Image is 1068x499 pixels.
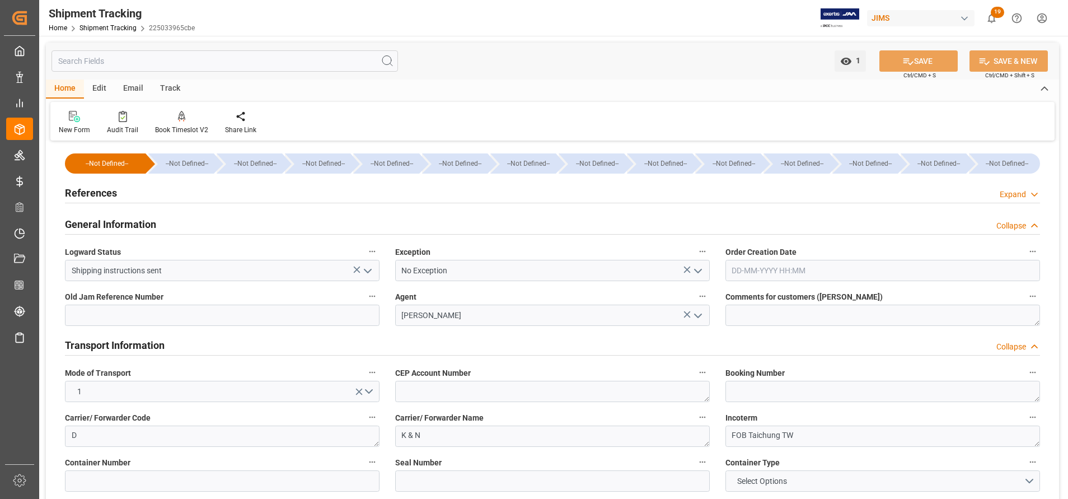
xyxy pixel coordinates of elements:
div: --Not Defined-- [695,153,761,174]
div: Book Timeslot V2 [155,125,208,135]
div: --Not Defined-- [775,153,829,174]
span: 1 [72,386,87,398]
button: open menu [725,470,1040,492]
button: open menu [688,307,705,324]
div: Collapse [996,341,1026,353]
button: open menu [65,381,380,402]
div: --Not Defined-- [422,153,488,174]
span: Ctrl/CMD + S [903,71,936,80]
div: --Not Defined-- [148,153,214,174]
button: Old Jam Reference Number [365,289,380,304]
div: --Not Defined-- [844,153,898,174]
div: Home [46,80,84,99]
div: --Not Defined-- [969,153,1040,174]
div: --Not Defined-- [901,153,966,174]
div: --Not Defined-- [160,153,214,174]
button: Mode of Transport [365,365,380,380]
textarea: D [65,426,380,447]
button: CEP Account Number [695,365,710,380]
span: Comments for customers ([PERSON_NAME]) [725,291,883,303]
button: Container Type [1025,455,1040,469]
div: --Not Defined-- [296,153,350,174]
input: Type to search/select [395,260,710,281]
button: SAVE & NEW [969,50,1048,72]
div: --Not Defined-- [627,153,692,174]
div: --Not Defined-- [706,153,761,174]
div: --Not Defined-- [217,153,282,174]
div: --Not Defined-- [559,153,624,174]
div: --Not Defined-- [570,153,624,174]
div: Audit Trail [107,125,138,135]
span: Select Options [732,475,793,487]
div: --Not Defined-- [433,153,488,174]
span: 1 [852,56,860,65]
div: JIMS [867,10,975,26]
span: Incoterm [725,412,757,424]
div: Edit [84,80,115,99]
span: Mode of Transport [65,367,131,379]
span: Order Creation Date [725,246,797,258]
button: Booking Number [1025,365,1040,380]
div: --Not Defined-- [65,153,146,174]
span: Seal Number [395,457,442,469]
button: JIMS [867,7,979,29]
button: open menu [835,50,866,72]
h2: General Information [65,217,156,232]
button: Carrier/ Forwarder Name [695,410,710,425]
div: Email [115,80,152,99]
img: Exertis%20JAM%20-%20Email%20Logo.jpg_1722504956.jpg [821,8,859,28]
div: Share Link [225,125,256,135]
h2: References [65,185,117,200]
div: --Not Defined-- [980,153,1034,174]
input: Search Fields [51,50,398,72]
span: Exception [395,246,430,258]
button: Help Center [1004,6,1029,31]
div: --Not Defined-- [502,153,556,174]
div: --Not Defined-- [228,153,282,174]
div: --Not Defined-- [76,153,138,174]
textarea: FOB Taichung TW [725,426,1040,447]
span: CEP Account Number [395,367,471,379]
button: open menu [688,262,705,279]
h2: Transport Information [65,338,165,353]
div: --Not Defined-- [285,153,350,174]
button: Logward Status [365,244,380,259]
span: Logward Status [65,246,121,258]
span: Booking Number [725,367,785,379]
button: Seal Number [695,455,710,469]
button: Agent [695,289,710,304]
div: --Not Defined-- [490,153,556,174]
div: --Not Defined-- [638,153,692,174]
button: show 19 new notifications [979,6,1004,31]
button: open menu [358,262,375,279]
span: 19 [991,7,1004,18]
span: Ctrl/CMD + Shift + S [985,71,1034,80]
span: Carrier/ Forwarder Name [395,412,484,424]
span: Carrier/ Forwarder Code [65,412,151,424]
button: Exception [695,244,710,259]
div: --Not Defined-- [353,153,419,174]
div: Shipment Tracking [49,5,195,22]
div: Expand [1000,189,1026,200]
a: Shipment Tracking [79,24,137,32]
span: Container Type [725,457,780,469]
textarea: K & N [395,426,710,447]
div: Collapse [996,220,1026,232]
button: Order Creation Date [1025,244,1040,259]
input: DD-MM-YYYY HH:MM [725,260,1040,281]
button: SAVE [879,50,958,72]
span: Container Number [65,457,130,469]
div: --Not Defined-- [763,153,829,174]
div: New Form [59,125,90,135]
div: --Not Defined-- [364,153,419,174]
div: --Not Defined-- [912,153,966,174]
button: Carrier/ Forwarder Code [365,410,380,425]
span: Old Jam Reference Number [65,291,163,303]
div: Track [152,80,189,99]
a: Home [49,24,67,32]
input: Type to search/select [65,260,380,281]
button: Comments for customers ([PERSON_NAME]) [1025,289,1040,304]
button: Container Number [365,455,380,469]
button: Incoterm [1025,410,1040,425]
span: Agent [395,291,416,303]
